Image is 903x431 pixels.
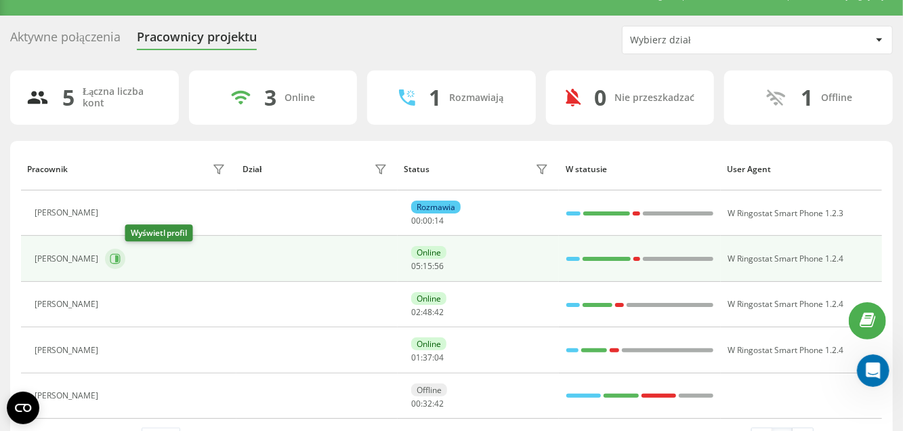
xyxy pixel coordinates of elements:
span: 48 [423,306,432,318]
div: [PERSON_NAME] [35,208,102,218]
span: W Ringostat Smart Phone 1.2.3 [728,207,844,219]
div: Pracownik [27,165,68,174]
button: Open CMP widget [7,392,39,424]
div: User Agent [727,165,875,174]
span: 37 [423,352,432,363]
div: Dział [243,165,261,174]
div: 5 [62,85,75,110]
span: W Ringostat Smart Phone 1.2.4 [728,344,844,356]
span: W Ringostat Smart Phone 1.2.4 [728,298,844,310]
iframe: Intercom live chat [857,354,889,387]
div: Offline [821,92,852,104]
span: 32 [423,398,432,409]
div: Nie przeszkadzać [615,92,695,104]
div: Online [285,92,315,104]
span: 04 [434,352,444,363]
div: [PERSON_NAME] [35,300,102,309]
span: 42 [434,306,444,318]
div: Wybierz dział [630,35,792,46]
div: [PERSON_NAME] [35,346,102,355]
span: 42 [434,398,444,409]
div: : : [411,216,444,226]
div: Offline [411,384,447,396]
span: 00 [411,398,421,409]
span: 01 [411,352,421,363]
span: 02 [411,306,421,318]
div: : : [411,262,444,271]
div: 1 [801,85,813,110]
span: 15 [423,260,432,272]
span: 00 [423,215,432,226]
div: Aktywne połączenia [10,30,121,51]
span: W Ringostat Smart Phone 1.2.4 [728,253,844,264]
div: 1 [429,85,441,110]
span: 14 [434,215,444,226]
div: Online [411,337,446,350]
div: W statusie [566,165,714,174]
div: Pracownicy projektu [137,30,257,51]
div: Status [404,165,429,174]
div: [PERSON_NAME] [35,391,102,401]
div: Rozmawiają [449,92,503,104]
div: : : [411,353,444,363]
div: Wyświetl profil [125,225,193,242]
div: Online [411,246,446,259]
div: Rozmawia [411,201,461,213]
div: Online [411,292,446,305]
div: : : [411,399,444,409]
span: 56 [434,260,444,272]
div: Łączna liczba kont [83,86,163,109]
span: 00 [411,215,421,226]
span: 05 [411,260,421,272]
div: 3 [264,85,276,110]
div: 0 [595,85,607,110]
div: [PERSON_NAME] [35,254,102,264]
div: : : [411,308,444,317]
